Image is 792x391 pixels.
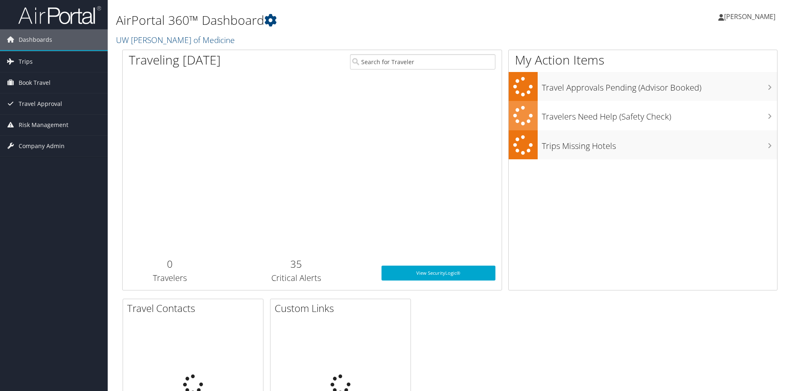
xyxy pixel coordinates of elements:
[509,101,777,130] a: Travelers Need Help (Safety Check)
[350,54,495,70] input: Search for Traveler
[19,136,65,156] span: Company Admin
[129,257,211,271] h2: 0
[382,266,495,281] a: View SecurityLogic®
[542,78,777,94] h3: Travel Approvals Pending (Advisor Booked)
[718,4,784,29] a: [PERSON_NAME]
[224,272,369,284] h3: Critical Alerts
[509,130,777,160] a: Trips Missing Hotels
[127,301,263,315] h2: Travel Contacts
[129,51,221,69] h1: Traveling [DATE]
[224,257,369,271] h2: 35
[116,12,561,29] h1: AirPortal 360™ Dashboard
[275,301,410,315] h2: Custom Links
[509,51,777,69] h1: My Action Items
[19,94,62,114] span: Travel Approval
[19,115,68,135] span: Risk Management
[19,72,51,93] span: Book Travel
[542,136,777,152] h3: Trips Missing Hotels
[129,272,211,284] h3: Travelers
[19,29,52,50] span: Dashboards
[18,5,101,25] img: airportal-logo.png
[509,72,777,101] a: Travel Approvals Pending (Advisor Booked)
[724,12,775,21] span: [PERSON_NAME]
[542,107,777,122] h3: Travelers Need Help (Safety Check)
[19,51,33,72] span: Trips
[116,34,237,46] a: UW [PERSON_NAME] of Medicine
